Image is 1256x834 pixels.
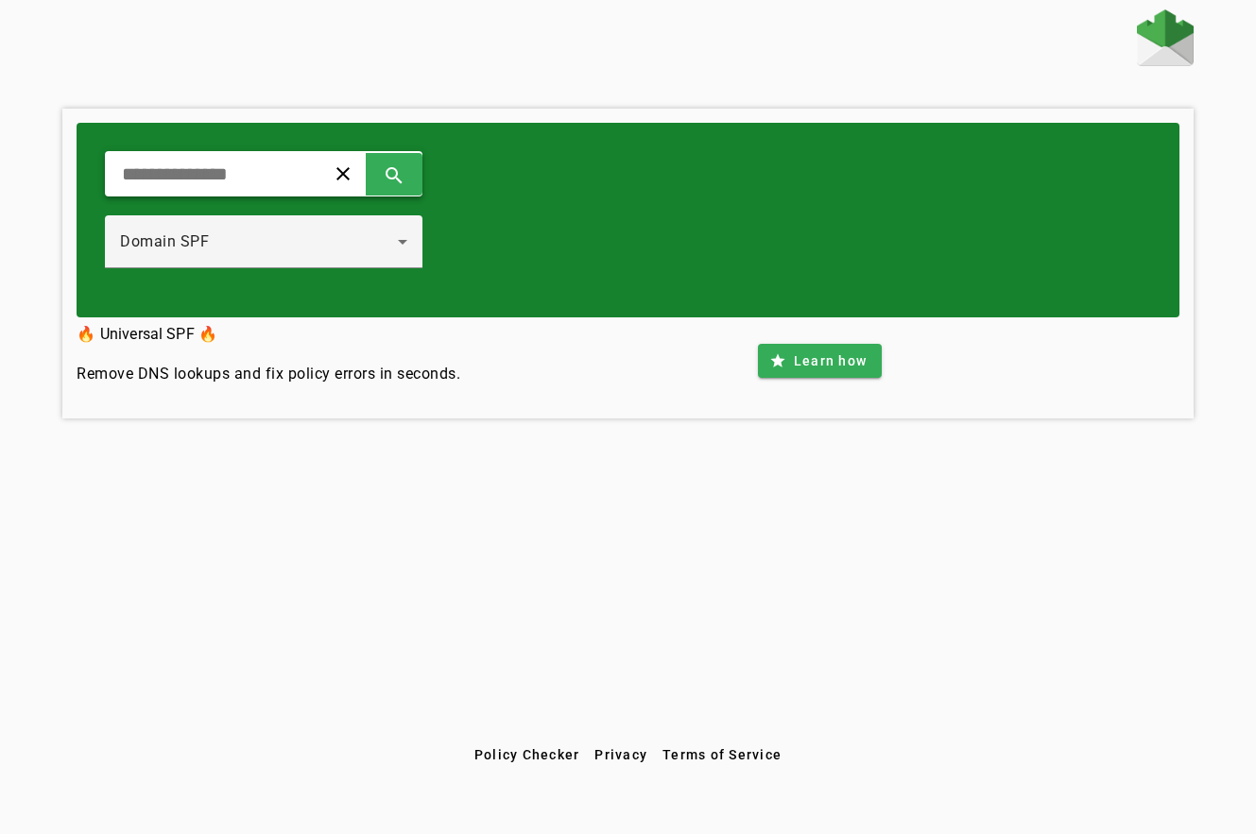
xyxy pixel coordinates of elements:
button: Terms of Service [655,738,789,772]
span: Domain SPF [120,232,209,250]
span: Learn how [794,351,867,370]
span: Privacy [594,747,647,762]
button: Privacy [587,738,655,772]
span: Terms of Service [662,747,782,762]
h3: 🔥 Universal SPF 🔥 [77,321,460,348]
img: Fraudmarc Logo [1137,9,1194,66]
span: Policy Checker [474,747,580,762]
button: Learn how [758,344,882,378]
a: Home [1137,9,1194,71]
button: Policy Checker [467,738,588,772]
h4: Remove DNS lookups and fix policy errors in seconds. [77,363,460,385]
